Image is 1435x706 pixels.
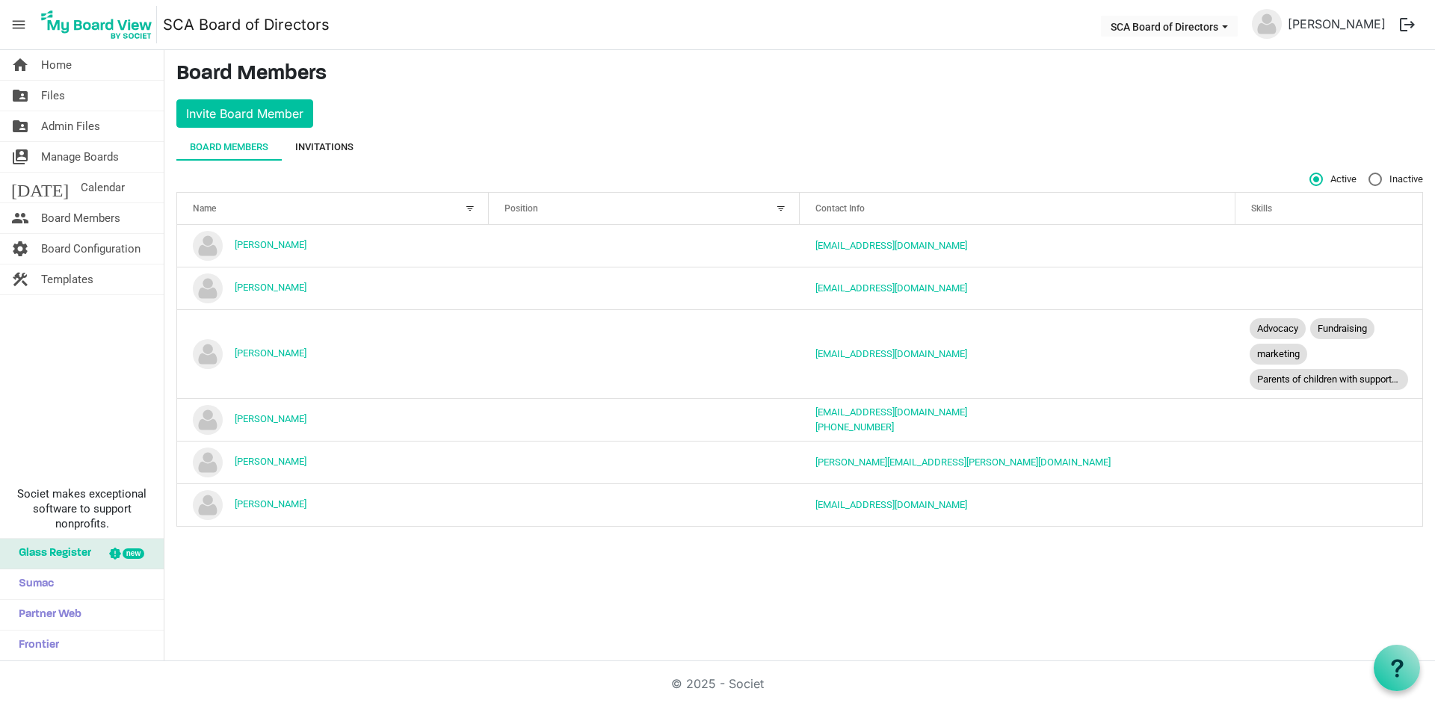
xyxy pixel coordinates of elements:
[489,398,800,441] td: column header Position
[815,406,967,418] a: [EMAIL_ADDRESS][DOMAIN_NAME]
[235,498,306,510] a: [PERSON_NAME]
[815,348,967,359] a: [EMAIL_ADDRESS][DOMAIN_NAME]
[41,234,141,264] span: Board Configuration
[41,111,100,141] span: Admin Files
[800,441,1235,483] td: shawneen.moorhouse@gmail.com is template cell column header Contact Info
[11,203,29,233] span: people
[11,50,29,80] span: home
[193,448,223,477] img: no-profile-picture.svg
[193,203,216,214] span: Name
[1235,309,1422,398] td: AdvocacyFundraisingmarketingParents of children with support needs is template cell column header...
[163,10,330,40] a: SCA Board of Directors
[193,490,223,520] img: no-profile-picture.svg
[815,282,967,294] a: [EMAIL_ADDRESS][DOMAIN_NAME]
[489,483,800,526] td: column header Position
[11,264,29,294] span: construction
[11,569,54,599] span: Sumac
[1235,398,1422,441] td: is template cell column header Skills
[123,548,144,559] div: new
[177,483,489,526] td: Tim Gibson is template cell column header Name
[1252,9,1282,39] img: no-profile-picture.svg
[1251,203,1272,214] span: Skills
[11,81,29,111] span: folder_shared
[193,273,223,303] img: no-profile-picture.svg
[815,421,894,433] a: [PHONE_NUMBER]
[1235,225,1422,267] td: is template cell column header Skills
[800,483,1235,526] td: tgibson@shuswapchildrens.ca is template cell column header Contact Info
[295,140,354,155] div: Invitations
[177,441,489,483] td: Shawneen Inglis is template cell column header Name
[11,234,29,264] span: settings
[815,203,865,214] span: Contact Info
[800,225,1235,267] td: bmbstock1992@gmail.com is template cell column header Contact Info
[190,140,268,155] div: Board Members
[489,309,800,398] td: column header Position
[177,225,489,267] td: Brenda Blackstock is template cell column header Name
[235,347,306,359] a: [PERSON_NAME]
[1235,441,1422,483] td: is template cell column header Skills
[193,231,223,261] img: no-profile-picture.svg
[37,6,157,43] img: My Board View Logo
[1235,267,1422,309] td: is template cell column header Skills
[81,173,125,202] span: Calendar
[193,339,223,369] img: no-profile-picture.svg
[193,405,223,435] img: no-profile-picture.svg
[1282,9,1392,39] a: [PERSON_NAME]
[41,264,93,294] span: Templates
[815,499,967,510] a: [EMAIL_ADDRESS][DOMAIN_NAME]
[815,240,967,251] a: [EMAIL_ADDRESS][DOMAIN_NAME]
[1392,9,1423,40] button: logout
[1368,173,1423,186] span: Inactive
[177,398,489,441] td: Nikki Wilson is template cell column header Name
[177,309,489,398] td: Monica Kriese is template cell column header Name
[11,600,81,630] span: Partner Web
[1101,16,1238,37] button: SCA Board of Directors dropdownbutton
[176,99,313,128] button: Invite Board Member
[235,239,306,250] a: [PERSON_NAME]
[815,456,1111,468] a: [PERSON_NAME][EMAIL_ADDRESS][PERSON_NAME][DOMAIN_NAME]
[489,225,800,267] td: column header Position
[177,267,489,309] td: Laura Gibson is template cell column header Name
[235,413,306,424] a: [PERSON_NAME]
[11,539,91,569] span: Glass Register
[489,267,800,309] td: column header Position
[800,267,1235,309] td: lauraigibson18@gmail.com is template cell column header Contact Info
[176,62,1423,87] h3: Board Members
[41,203,120,233] span: Board Members
[4,10,33,39] span: menu
[11,631,59,660] span: Frontier
[235,282,306,293] a: [PERSON_NAME]
[41,81,65,111] span: Files
[176,134,1423,161] div: tab-header
[504,203,538,214] span: Position
[489,441,800,483] td: column header Position
[7,486,157,531] span: Societ makes exceptional software to support nonprofits.
[11,142,29,172] span: switch_account
[11,111,29,141] span: folder_shared
[235,456,306,467] a: [PERSON_NAME]
[1309,173,1357,186] span: Active
[41,142,119,172] span: Manage Boards
[800,398,1235,441] td: nwilson@shuswapchildrens.ca778-824-0445 is template cell column header Contact Info
[11,173,69,202] span: [DATE]
[800,309,1235,398] td: monicakriese@gmail.com is template cell column header Contact Info
[1235,483,1422,526] td: is template cell column header Skills
[671,676,764,691] a: © 2025 - Societ
[37,6,163,43] a: My Board View Logo
[41,50,72,80] span: Home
